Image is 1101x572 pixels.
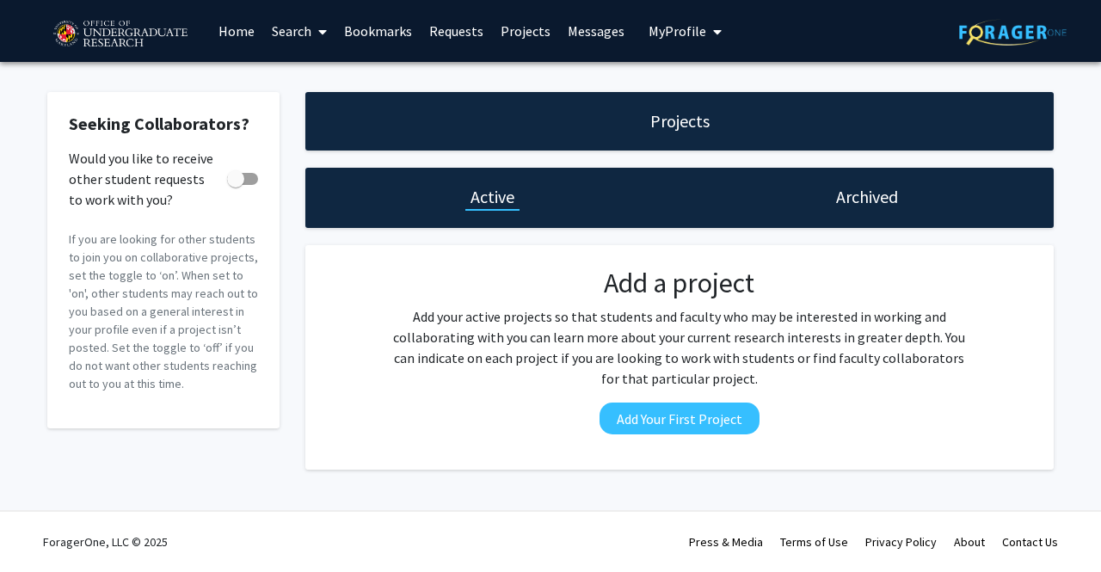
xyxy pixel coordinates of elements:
a: Search [263,1,335,61]
p: Add your active projects so that students and faculty who may be interested in working and collab... [388,306,971,389]
h2: Add a project [388,267,971,299]
a: Bookmarks [335,1,421,61]
img: University of Maryland Logo [47,13,193,56]
a: Projects [492,1,559,61]
button: Add Your First Project [600,403,760,434]
span: Would you like to receive other student requests to work with you? [69,148,220,210]
h1: Active [471,185,514,209]
div: ForagerOne, LLC © 2025 [43,512,168,572]
a: Contact Us [1002,534,1058,550]
a: Privacy Policy [865,534,937,550]
a: About [954,534,985,550]
h1: Projects [650,109,710,133]
img: ForagerOne Logo [959,19,1067,46]
a: Home [210,1,263,61]
h1: Archived [836,185,898,209]
span: My Profile [649,22,706,40]
a: Press & Media [689,534,763,550]
a: Terms of Use [780,534,848,550]
p: If you are looking for other students to join you on collaborative projects, set the toggle to ‘o... [69,231,258,393]
a: Requests [421,1,492,61]
h2: Seeking Collaborators? [69,114,258,134]
a: Messages [559,1,633,61]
